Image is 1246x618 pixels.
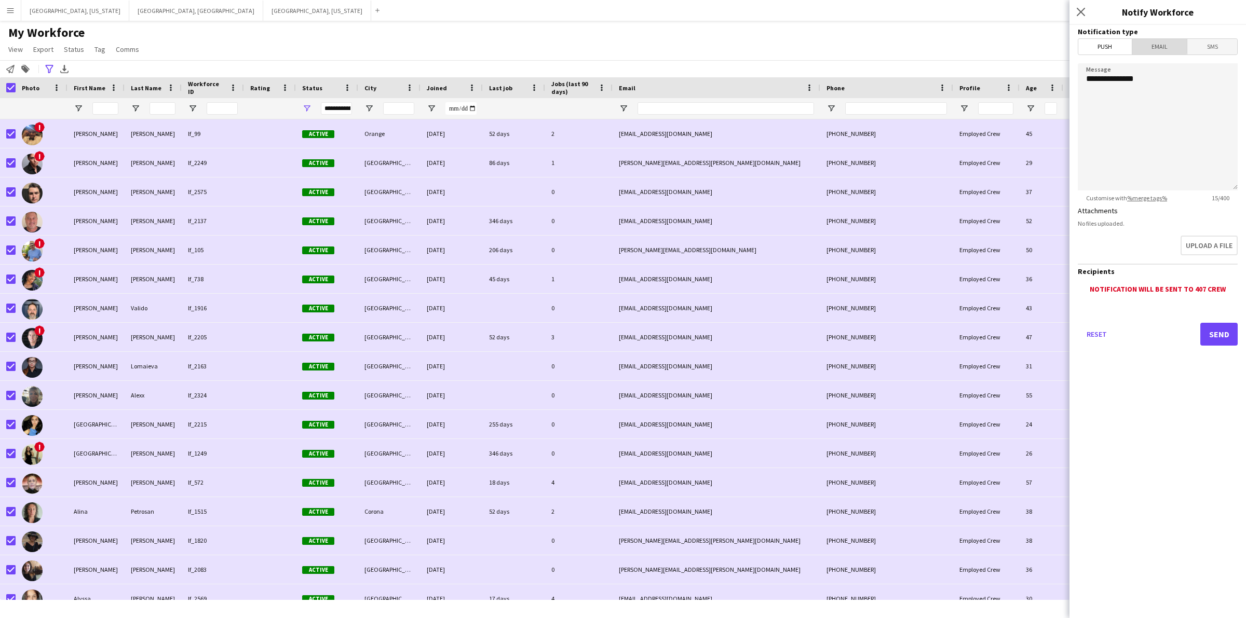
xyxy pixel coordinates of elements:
[820,381,953,409] div: [PHONE_NUMBER]
[34,325,45,336] span: !
[125,207,182,235] div: [PERSON_NAME]
[1020,555,1063,584] div: 36
[358,410,421,438] div: [GEOGRAPHIC_DATA]
[358,177,421,206] div: [GEOGRAPHIC_DATA]
[953,439,1020,468] div: Employed Crew
[302,217,334,225] span: Active
[820,439,953,468] div: [PHONE_NUMBER]
[22,212,43,232] img: Adam Orr
[1020,439,1063,468] div: 26
[421,555,483,584] div: [DATE]
[953,148,1020,177] div: Employed Crew
[1020,323,1063,351] div: 47
[67,352,125,380] div: [PERSON_NAME]
[613,468,820,497] div: [EMAIL_ADDRESS][DOMAIN_NAME]
[302,305,334,312] span: Active
[613,584,820,613] div: [EMAIL_ADDRESS][DOMAIN_NAME]
[74,84,105,92] span: First Name
[421,468,483,497] div: [DATE]
[1078,194,1175,202] span: Customise with
[129,1,263,21] button: [GEOGRAPHIC_DATA], [GEOGRAPHIC_DATA]
[421,119,483,148] div: [DATE]
[1020,207,1063,235] div: 52
[22,589,43,610] img: Alyssa Tarango
[182,410,244,438] div: lf_2215
[613,148,820,177] div: [PERSON_NAME][EMAIL_ADDRESS][PERSON_NAME][DOMAIN_NAME]
[60,43,88,56] a: Status
[551,80,594,95] span: Jobs (last 90 days)
[613,439,820,468] div: [EMAIL_ADDRESS][DOMAIN_NAME]
[22,84,39,92] span: Photo
[67,177,125,206] div: [PERSON_NAME]
[820,119,953,148] div: [PHONE_NUMBER]
[67,410,125,438] div: [GEOGRAPHIC_DATA]
[67,207,125,235] div: [PERSON_NAME]
[182,265,244,293] div: lf_738
[953,236,1020,264] div: Employed Crew
[302,84,322,92] span: Status
[483,497,545,526] div: 52 days
[545,584,613,613] div: 4
[182,468,244,497] div: lf_572
[820,555,953,584] div: [PHONE_NUMBER]
[820,323,953,351] div: [PHONE_NUMBER]
[1078,284,1238,294] div: Notification will be sent to 407 crew
[302,159,334,167] span: Active
[58,63,71,75] app-action-btn: Export XLSX
[421,526,483,555] div: [DATE]
[1020,497,1063,526] div: 38
[1020,236,1063,264] div: 50
[1020,148,1063,177] div: 29
[820,497,953,526] div: [PHONE_NUMBER]
[64,45,84,54] span: Status
[1078,219,1238,227] div: No files uploaded.
[953,468,1020,497] div: Employed Crew
[302,188,334,196] span: Active
[358,323,421,351] div: [GEOGRAPHIC_DATA]
[545,410,613,438] div: 0
[953,294,1020,322] div: Employed Crew
[358,119,421,148] div: Orange
[820,352,953,380] div: [PHONE_NUMBER]
[545,119,613,148] div: 2
[1020,584,1063,613] div: 30
[125,352,182,380] div: Lomaieva
[613,555,820,584] div: [PERSON_NAME][EMAIL_ADDRESS][PERSON_NAME][DOMAIN_NAME]
[22,270,43,291] img: Adrianne Conley
[545,468,613,497] div: 4
[182,584,244,613] div: lf_2569
[953,381,1020,409] div: Employed Crew
[19,63,32,75] app-action-btn: Add to tag
[1187,39,1237,54] span: SMS
[483,439,545,468] div: 346 days
[34,442,45,452] span: !
[358,207,421,235] div: [GEOGRAPHIC_DATA]
[820,265,953,293] div: [PHONE_NUMBER]
[820,584,953,613] div: [PHONE_NUMBER]
[34,238,45,249] span: !
[34,122,45,132] span: !
[22,125,43,145] img: Aaron Bolton
[953,352,1020,380] div: Employed Crew
[67,468,125,497] div: [PERSON_NAME]
[1181,236,1238,255] button: Upload a file
[131,104,140,113] button: Open Filter Menu
[67,236,125,264] div: [PERSON_NAME]
[4,63,17,75] app-action-btn: Notify workforce
[182,555,244,584] div: lf_2083
[188,80,225,95] span: Workforce ID
[613,207,820,235] div: [EMAIL_ADDRESS][DOMAIN_NAME]
[94,45,105,54] span: Tag
[483,410,545,438] div: 255 days
[358,497,421,526] div: Corona
[545,497,613,526] div: 2
[953,119,1020,148] div: Employed Crew
[302,421,334,429] span: Active
[358,526,421,555] div: [GEOGRAPHIC_DATA]
[421,497,483,526] div: [DATE]
[182,497,244,526] div: lf_1515
[421,294,483,322] div: [DATE]
[421,352,483,380] div: [DATE]
[34,151,45,161] span: !
[8,45,23,54] span: View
